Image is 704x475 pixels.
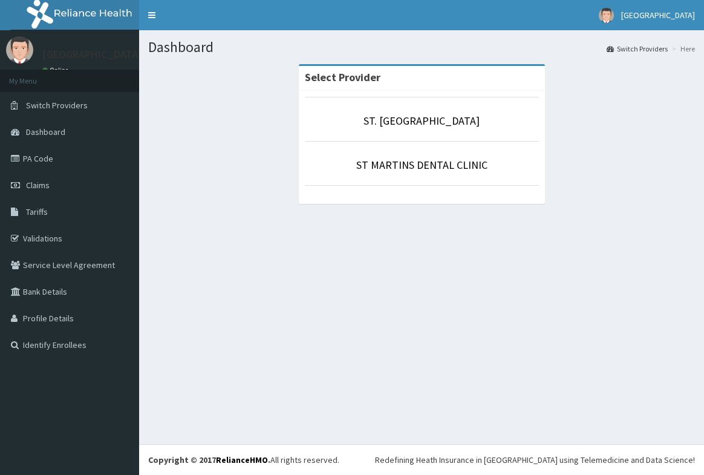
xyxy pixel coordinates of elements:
strong: Copyright © 2017 . [148,454,270,465]
span: Claims [26,180,50,191]
img: User Image [599,8,614,23]
div: Redefining Heath Insurance in [GEOGRAPHIC_DATA] using Telemedicine and Data Science! [375,454,695,466]
footer: All rights reserved. [139,444,704,475]
span: [GEOGRAPHIC_DATA] [621,10,695,21]
a: ST. [GEOGRAPHIC_DATA] [363,114,480,128]
span: Switch Providers [26,100,88,111]
strong: Select Provider [305,70,380,84]
span: Tariffs [26,206,48,217]
a: Switch Providers [607,44,668,54]
p: [GEOGRAPHIC_DATA] [42,49,142,60]
a: RelianceHMO [216,454,268,465]
a: Online [42,66,71,74]
span: Dashboard [26,126,65,137]
li: Here [669,44,695,54]
h1: Dashboard [148,39,695,55]
a: ST MARTINS DENTAL CLINIC [356,158,487,172]
img: User Image [6,36,33,64]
